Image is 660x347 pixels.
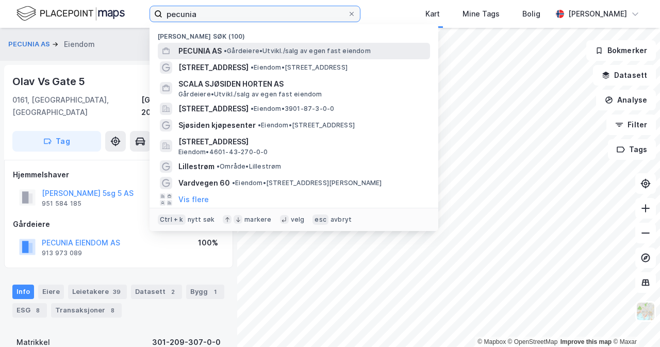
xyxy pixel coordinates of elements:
[425,8,440,20] div: Kart
[258,121,261,129] span: •
[251,63,254,71] span: •
[38,285,64,299] div: Eiere
[608,298,660,347] iframe: Chat Widget
[186,285,224,299] div: Bygg
[608,139,656,160] button: Tags
[593,65,656,86] button: Datasett
[463,8,500,20] div: Mine Tags
[522,8,540,20] div: Bolig
[178,177,230,189] span: Vardvegen 60
[217,162,282,171] span: Område • Lillestrøm
[178,136,426,148] span: [STREET_ADDRESS]
[331,216,352,224] div: avbryt
[596,90,656,110] button: Analyse
[198,237,218,249] div: 100%
[477,338,506,345] a: Mapbox
[168,287,178,297] div: 2
[13,218,224,230] div: Gårdeiere
[178,119,256,131] span: Sjøsiden kjøpesenter
[68,285,127,299] div: Leietakere
[178,103,249,115] span: [STREET_ADDRESS]
[12,285,34,299] div: Info
[32,305,43,316] div: 8
[111,287,123,297] div: 39
[51,303,122,318] div: Transaksjoner
[560,338,612,345] a: Improve this map
[178,61,249,74] span: [STREET_ADDRESS]
[12,131,101,152] button: Tag
[210,287,220,297] div: 1
[217,162,220,170] span: •
[244,216,271,224] div: markere
[178,193,209,206] button: Vis flere
[42,249,82,257] div: 913 973 089
[606,114,656,135] button: Filter
[251,105,254,112] span: •
[568,8,627,20] div: [PERSON_NAME]
[178,160,214,173] span: Lillestrøm
[188,216,215,224] div: nytt søk
[150,24,438,43] div: [PERSON_NAME] søk (100)
[64,38,95,51] div: Eiendom
[42,200,81,208] div: 951 584 185
[162,6,348,22] input: Søk på adresse, matrikkel, gårdeiere, leietakere eller personer
[178,45,222,57] span: PECUNIA AS
[224,47,371,55] span: Gårdeiere • Utvikl./salg av egen fast eiendom
[178,148,268,156] span: Eiendom • 4601-43-270-0-0
[12,303,47,318] div: ESG
[158,214,186,225] div: Ctrl + k
[107,305,118,316] div: 8
[232,179,235,187] span: •
[12,94,141,119] div: 0161, [GEOGRAPHIC_DATA], [GEOGRAPHIC_DATA]
[131,285,182,299] div: Datasett
[251,63,348,72] span: Eiendom • [STREET_ADDRESS]
[12,73,87,90] div: Olav Vs Gate 5
[232,179,382,187] span: Eiendom • [STREET_ADDRESS][PERSON_NAME]
[224,47,227,55] span: •
[178,78,426,90] span: SCALA SJØSIDEN HORTEN AS
[312,214,328,225] div: esc
[586,40,656,61] button: Bokmerker
[251,105,334,113] span: Eiendom • 3901-87-3-0-0
[508,338,558,345] a: OpenStreetMap
[8,39,52,49] button: PECUNIA AS
[13,169,224,181] div: Hjemmelshaver
[16,5,125,23] img: logo.f888ab2527a4732fd821a326f86c7f29.svg
[258,121,355,129] span: Eiendom • [STREET_ADDRESS]
[291,216,305,224] div: velg
[141,94,225,119] div: [GEOGRAPHIC_DATA], 209/307
[178,90,322,98] span: Gårdeiere • Utvikl./salg av egen fast eiendom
